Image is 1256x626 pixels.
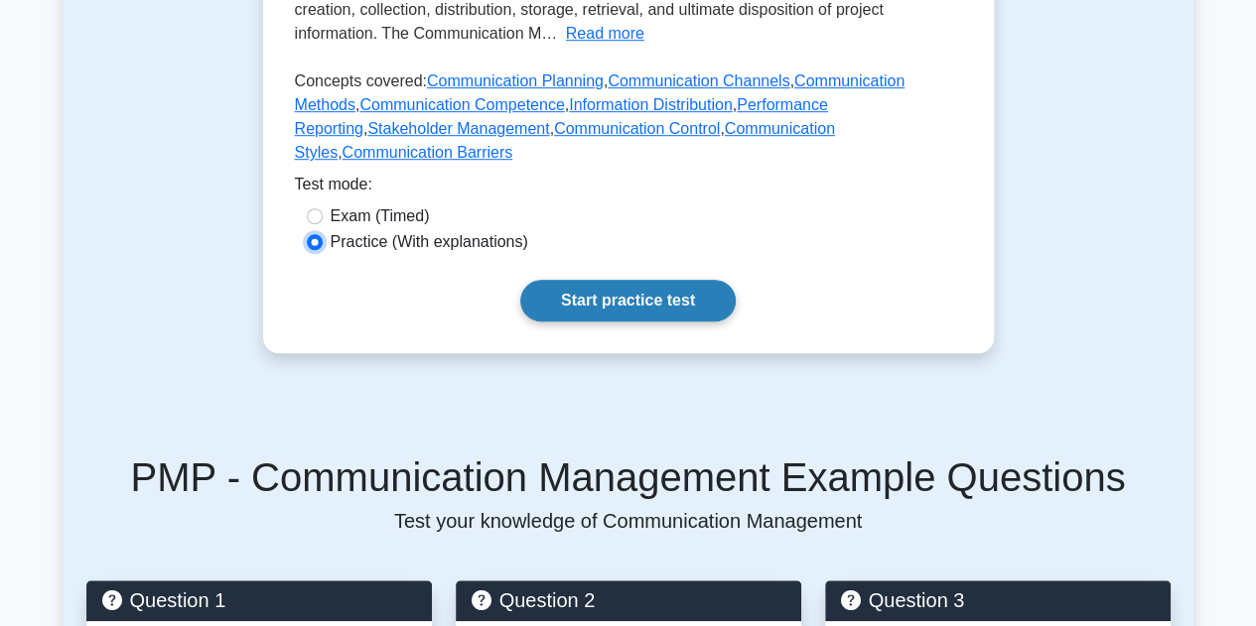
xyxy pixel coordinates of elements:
div: Test mode: [295,173,962,204]
a: Communication Control [554,120,720,137]
a: Start practice test [520,280,736,321]
h5: Question 1 [102,588,416,612]
label: Exam (Timed) [331,204,430,228]
a: Stakeholder Management [367,120,549,137]
p: Concepts covered: , , , , , , , , , [295,69,962,173]
a: Communication Planning [427,72,604,89]
a: Communication Competence [359,96,564,113]
a: Communication Barriers [343,144,513,161]
button: Read more [566,22,644,46]
h5: Question 3 [841,588,1155,612]
a: Communication Channels [608,72,789,89]
p: Test your knowledge of Communication Management [86,509,1171,533]
a: Information Distribution [569,96,733,113]
label: Practice (With explanations) [331,230,528,254]
h5: Question 2 [472,588,785,612]
h5: PMP - Communication Management Example Questions [86,453,1171,501]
